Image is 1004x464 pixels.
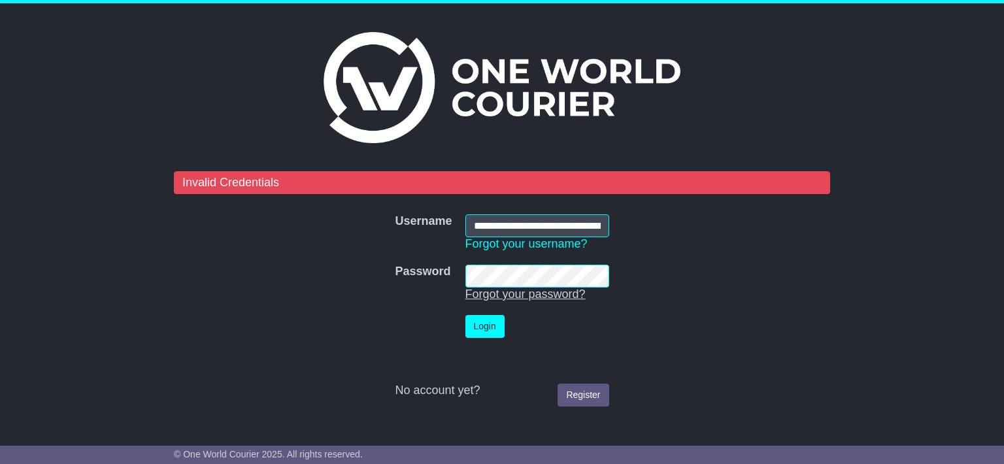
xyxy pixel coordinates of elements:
[395,265,450,279] label: Password
[395,384,609,398] div: No account yet?
[465,288,586,301] a: Forgot your password?
[465,237,588,250] a: Forgot your username?
[558,384,609,406] a: Register
[395,214,452,229] label: Username
[465,315,505,338] button: Login
[324,32,680,143] img: One World
[174,171,830,195] div: Invalid Credentials
[174,449,363,459] span: © One World Courier 2025. All rights reserved.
